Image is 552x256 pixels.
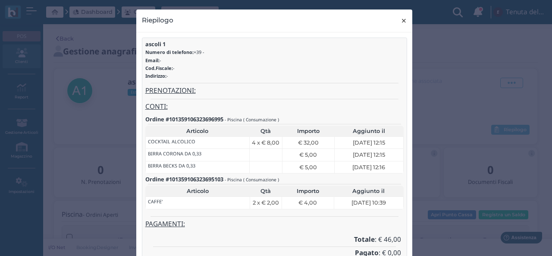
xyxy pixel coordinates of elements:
h6: - [145,66,404,71]
h6: BIRRA CORONA DA 0,33 [148,151,201,156]
span: Assistenza [25,7,57,13]
span: [DATE] 12:15 [353,151,385,159]
h6: - [145,73,404,79]
th: Articolo [145,126,249,137]
small: - Piscina [225,177,242,183]
th: Qtà [249,126,282,137]
u: PAGAMENTI: [145,219,185,228]
th: Aggiunto il [334,126,404,137]
b: ascoli 1 [145,40,166,48]
u: PRENOTAZIONI: [145,86,196,95]
b: Cod.Fiscale: [145,65,173,71]
h4: : € 46,00 [148,236,401,243]
span: 2 x € 2,00 [253,199,279,207]
th: Qtà [250,186,282,197]
small: ( Consumazione ) [243,117,279,123]
span: [DATE] 12:16 [352,163,385,171]
span: € 4,00 [298,199,317,207]
th: Importo [282,126,334,137]
h6: CAFFE' [148,199,163,204]
span: € 5,00 [299,151,317,159]
small: ( Consumazione ) [243,177,279,183]
b: Email: [145,57,160,63]
th: Articolo [145,186,250,197]
span: € 5,00 [299,163,317,171]
th: Aggiunto il [334,186,404,197]
b: Ordine #101359106323695103 [145,175,223,183]
span: [DATE] 12:15 [353,139,385,147]
b: Ordine #101359106323696995 [145,115,223,123]
b: Totale [354,235,375,244]
th: Importo [282,186,334,197]
span: × [401,15,407,26]
span: [DATE] 10:39 [351,199,386,207]
span: € 32,00 [298,139,319,147]
small: - Piscina [225,117,242,123]
u: CONTI: [145,102,168,111]
h4: Riepilogo [142,15,173,25]
b: Indirizzo: [145,73,166,79]
h6: COCKTAIL ALCOLICO [148,139,195,144]
span: 4 x € 8,00 [252,139,279,147]
h6: - [145,58,404,63]
b: Numero di telefono: [145,49,194,55]
h6: BIRRA BECKS DA 0,33 [148,163,195,168]
h6: +39 - [145,50,404,55]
